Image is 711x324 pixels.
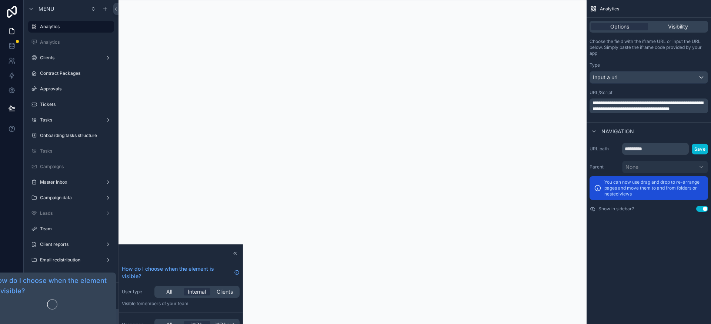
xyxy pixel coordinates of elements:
[40,86,113,92] label: Approvals
[217,288,233,295] span: Clients
[590,164,619,170] label: Parent
[28,98,114,110] a: Tickets
[601,128,634,135] span: Navigation
[590,62,600,68] label: Type
[40,24,110,30] label: Analytics
[28,130,114,141] a: Onboarding tasks structure
[590,39,708,56] p: Choose the field with the iframe URL or input the URL below. Simply paste the iframe code provide...
[28,145,114,157] a: Tasks
[28,67,114,79] a: Contract Packages
[598,206,634,212] label: Show in sidebar?
[593,74,617,81] span: Input a url
[122,301,240,307] p: Visible to
[28,223,114,235] a: Team
[40,226,113,232] label: Team
[28,52,114,64] a: Clients
[622,161,708,173] button: None
[610,23,629,30] span: Options
[40,133,113,138] label: Onboarding tasks structure
[40,179,102,185] label: Master Inbox
[625,163,638,171] span: None
[600,6,619,12] span: Analytics
[28,161,114,173] a: Campaigns
[39,5,54,13] span: Menu
[28,83,114,95] a: Approvals
[28,114,114,126] a: Tasks
[28,21,114,33] a: Analytics
[122,265,231,280] span: How do I choose when the element is visible?
[40,101,113,107] label: Tickets
[28,192,114,204] a: Campaign data
[28,238,114,250] a: Client reports
[28,270,114,281] a: Meetings
[28,254,114,266] a: Email redistribution
[40,164,113,170] label: Campaigns
[28,176,114,188] a: Master Inbox
[40,55,102,61] label: Clients
[122,265,240,280] a: How do I choose when the element is visible?
[40,39,113,45] label: Analytics
[40,241,102,247] label: Client reports
[590,90,612,96] label: URL/Script
[122,289,151,295] label: User type
[590,146,619,152] label: URL path
[692,144,708,154] button: Save
[28,207,114,219] a: Leads
[590,71,708,84] button: Input a url
[40,70,113,76] label: Contract Packages
[590,98,708,113] div: scrollable content
[40,148,113,154] label: Tasks
[40,195,102,201] label: Campaign data
[166,288,172,295] span: All
[604,179,704,197] p: You can now use drag and drop to re-arrange pages and move them to and from folders or nested views
[40,257,102,263] label: Email redistribution
[40,117,102,123] label: Tasks
[188,288,206,295] span: Internal
[40,210,102,216] label: Leads
[141,301,188,306] span: Members of your team
[668,23,688,30] span: Visibility
[28,36,114,48] a: Analytics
